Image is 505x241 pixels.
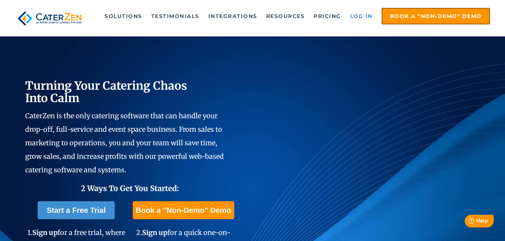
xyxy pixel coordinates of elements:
[32,228,58,237] span: Sign up
[438,212,497,233] iframe: Help widget launcher
[81,184,179,193] span: 2 Ways To Get You Started:
[38,201,115,219] a: Start a Free Trial
[346,9,376,24] a: Log in
[133,201,234,219] a: Book a "Non-Demo" Demo
[262,9,309,24] a: Resources
[142,228,167,237] span: Sign up
[25,78,187,105] span: Turning Your Catering Chaos Into Calm
[382,8,490,24] a: Book a "Non-Demo" Demo
[25,111,224,174] span: CaterZen is the only catering software that can handle your drop-off, full-service and event spac...
[96,8,490,24] div: Navigation Menu
[147,9,203,24] a: Testimonials
[205,9,261,24] a: Integrations
[310,9,345,24] a: Pricing
[101,9,146,24] a: Solutions
[15,8,84,29] img: caterzen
